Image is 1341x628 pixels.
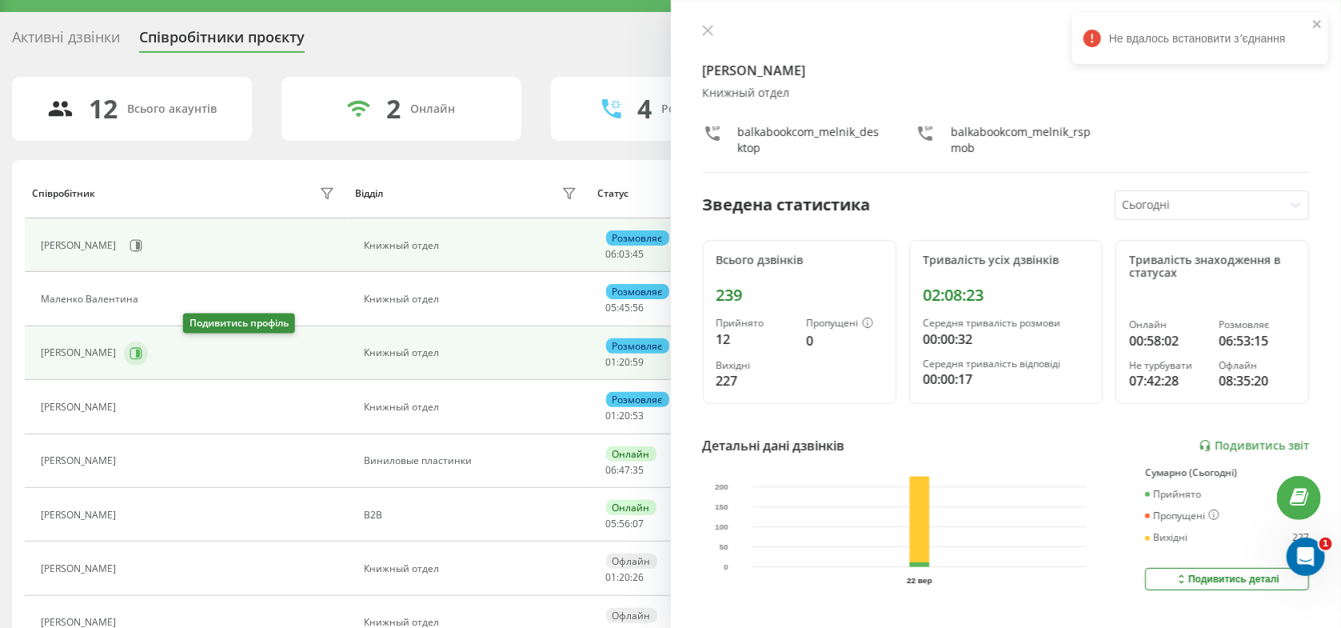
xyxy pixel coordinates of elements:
[1175,573,1279,586] div: Подивитись деталі
[633,570,645,584] span: 26
[661,102,739,116] div: Розмовляють
[633,247,645,261] span: 45
[364,402,581,413] div: Книжный отдел
[703,86,1310,100] div: Книжный отдел
[703,193,871,217] div: Зведена статистика
[1292,532,1309,543] div: 227
[1129,360,1206,371] div: Не турбувати
[364,510,581,521] div: B2B
[386,94,401,124] div: 2
[716,286,883,305] div: 239
[716,371,793,390] div: 227
[806,331,883,350] div: 0
[719,542,728,551] text: 50
[620,409,631,422] span: 20
[633,355,645,369] span: 59
[364,563,581,574] div: Книжный отдел
[620,463,631,477] span: 47
[1129,319,1206,330] div: Онлайн
[32,188,95,199] div: Співробітник
[41,240,120,251] div: [PERSON_NAME]
[597,188,629,199] div: Статус
[364,617,581,628] div: Книжный отдел
[355,188,383,199] div: Відділ
[41,347,120,358] div: [PERSON_NAME]
[907,576,932,585] text: 22 вер
[12,29,120,54] div: Активні дзвінки
[637,94,652,124] div: 4
[923,318,1089,329] div: Середня тривалість розмови
[1129,254,1295,281] div: Тривалість знаходження в статусах
[716,318,793,329] div: Прийнято
[364,455,581,466] div: Виниловые пластинки
[716,254,883,267] div: Всього дзвінків
[1145,568,1309,590] button: Подивитись деталі
[633,301,645,314] span: 56
[606,355,617,369] span: 01
[606,230,669,246] div: Розмовляє
[606,608,657,623] div: Офлайн
[1129,331,1206,350] div: 00:58:02
[410,102,455,116] div: Онлайн
[606,500,657,515] div: Онлайн
[364,240,581,251] div: Книжный отдел
[620,355,631,369] span: 20
[703,436,845,455] div: Детальні дані дзвінків
[606,446,657,462] div: Онлайн
[806,318,883,330] div: Пропущені
[633,409,645,422] span: 53
[41,617,120,628] div: [PERSON_NAME]
[41,455,120,466] div: [PERSON_NAME]
[1219,371,1295,390] div: 08:35:20
[606,570,617,584] span: 01
[1145,532,1187,543] div: Вихідні
[1072,13,1328,64] div: Не вдалось встановити зʼєднання
[1219,360,1295,371] div: Офлайн
[606,463,617,477] span: 06
[606,554,657,569] div: Офлайн
[1312,18,1323,33] button: close
[364,294,581,305] div: Книжный отдел
[1145,489,1201,500] div: Прийнято
[606,517,617,530] span: 05
[716,330,793,349] div: 12
[1129,371,1206,390] div: 07:42:28
[716,360,793,371] div: Вихідні
[606,518,645,530] div: : :
[620,570,631,584] span: 20
[703,61,1310,80] h4: [PERSON_NAME]
[41,510,120,521] div: [PERSON_NAME]
[715,502,728,511] text: 150
[1199,439,1309,453] a: Подивитись звіт
[606,338,669,354] div: Розмовляє
[41,563,120,574] div: [PERSON_NAME]
[128,102,218,116] div: Всього акаунтів
[1145,510,1219,522] div: Пропущені
[633,463,645,477] span: 35
[41,402,120,413] div: [PERSON_NAME]
[364,347,581,358] div: Книжный отдел
[606,392,669,407] div: Розмовляє
[620,301,631,314] span: 45
[1319,538,1332,550] span: 1
[1219,331,1295,350] div: 06:53:15
[606,572,645,583] div: : :
[923,358,1089,370] div: Середня тривалість відповіді
[41,294,142,305] div: Маленко Валентина
[606,249,645,260] div: : :
[923,330,1089,349] div: 00:00:32
[923,370,1089,389] div: 00:00:17
[738,124,884,156] div: balkabookcom_melnik_desktop
[183,314,295,334] div: Подивитись профіль
[715,522,728,531] text: 100
[606,301,617,314] span: 05
[606,465,645,476] div: : :
[1287,538,1325,576] iframe: Intercom live chat
[1219,319,1295,330] div: Розмовляє
[633,517,645,530] span: 07
[606,247,617,261] span: 06
[715,482,728,491] text: 200
[606,302,645,314] div: : :
[1145,467,1309,478] div: Сумарно (Сьогодні)
[90,94,118,124] div: 12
